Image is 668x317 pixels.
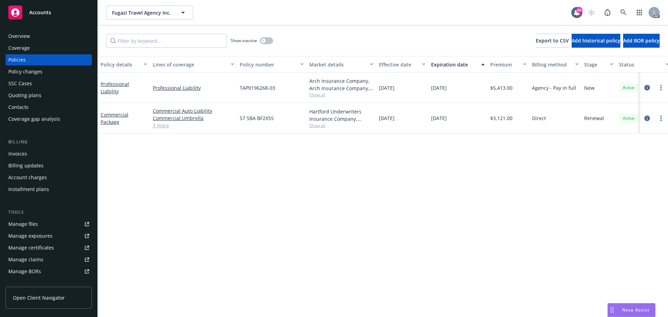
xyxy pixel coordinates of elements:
button: Billing method [529,56,581,73]
button: Add BOR policy [623,34,660,48]
a: Manage certificates [6,242,92,253]
a: more [657,114,665,122]
button: Stage [581,56,616,73]
span: Add historical policy [572,37,620,44]
span: Open Client Navigator [13,294,65,301]
a: Contacts [6,102,92,113]
button: Expiration date [428,56,487,73]
div: Billing [6,138,92,145]
a: SSC Cases [6,78,92,89]
a: 3 more [153,122,234,129]
a: Manage claims [6,254,92,265]
div: Manage certificates [8,242,54,253]
button: Add historical policy [572,34,620,48]
a: Coverage gap analysis [6,113,92,125]
div: Lines of coverage [153,61,226,68]
div: Arch Insurance Company, Arch Insurance Company, Affinity [309,77,373,92]
div: Manage BORs [8,266,41,277]
a: Search [617,6,630,19]
button: Policy number [237,56,307,73]
span: TAP0196268-03 [240,84,275,92]
a: Overview [6,31,92,42]
input: Filter by keyword... [106,34,226,48]
a: Account charges [6,172,92,183]
span: [DATE] [431,114,447,122]
span: Show inactive [231,38,257,43]
a: Policies [6,54,92,65]
div: Installment plans [8,184,49,195]
a: Invoices [6,148,92,159]
button: Effective date [376,56,428,73]
span: Active [622,85,636,91]
span: New [584,84,595,92]
div: Policies [8,54,26,65]
span: Add BOR policy [623,37,660,44]
span: 57 SBA BF2X5S [240,114,274,122]
span: [DATE] [431,84,447,92]
div: Policy number [240,61,296,68]
a: Summary of insurance [6,278,92,289]
span: Agency - Pay in full [532,84,576,92]
span: Fugazi Travel Agency Inc. [112,9,172,16]
a: more [657,84,665,92]
div: 69 [576,7,582,13]
span: Nova Assist [622,307,650,313]
div: Status [619,61,661,68]
button: Export to CSV [536,34,569,48]
div: Drag to move [608,303,617,317]
a: Commercial Package [101,111,128,125]
button: Policy details [98,56,150,73]
a: Policy changes [6,66,92,77]
a: circleInformation [643,84,651,92]
div: Market details [309,61,366,68]
div: Billing method [532,61,571,68]
a: Manage BORs [6,266,92,277]
a: Manage exposures [6,230,92,241]
button: Nova Assist [607,303,655,317]
div: Policy changes [8,66,42,77]
span: Renewal [584,114,604,122]
a: circleInformation [643,114,651,122]
span: Show all [309,122,373,128]
span: Accounts [29,10,51,15]
a: Installment plans [6,184,92,195]
span: $5,413.00 [490,84,512,92]
div: Stage [584,61,606,68]
a: Commercial Umbrella [153,114,234,122]
a: Commercial Auto Liability [153,107,234,114]
span: Show all [309,92,373,98]
div: Coverage gap analysis [8,113,60,125]
div: Premium [490,61,519,68]
a: Accounts [6,3,92,22]
div: Expiration date [431,61,477,68]
a: Professional Liability [101,81,129,95]
a: Manage files [6,219,92,230]
button: Market details [307,56,376,73]
span: [DATE] [379,114,395,122]
button: Fugazi Travel Agency Inc. [106,6,193,19]
div: Manage claims [8,254,43,265]
div: Hartford Underwriters Insurance Company, Hartford Insurance Group [309,108,373,122]
a: Billing updates [6,160,92,171]
div: SSC Cases [8,78,32,89]
span: Export to CSV [536,37,569,44]
span: Active [622,115,636,121]
a: Coverage [6,42,92,54]
div: Overview [8,31,30,42]
span: [DATE] [379,84,395,92]
a: Switch app [633,6,646,19]
div: Manage files [8,219,38,230]
a: Quoting plans [6,90,92,101]
div: Billing updates [8,160,43,171]
a: Professional Liability [153,84,234,92]
div: Contacts [8,102,29,113]
button: Premium [487,56,529,73]
div: Account charges [8,172,47,183]
button: Lines of coverage [150,56,237,73]
div: Quoting plans [8,90,41,101]
div: Manage exposures [8,230,53,241]
span: $3,121.00 [490,114,512,122]
div: Effective date [379,61,418,68]
div: Policy details [101,61,140,68]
